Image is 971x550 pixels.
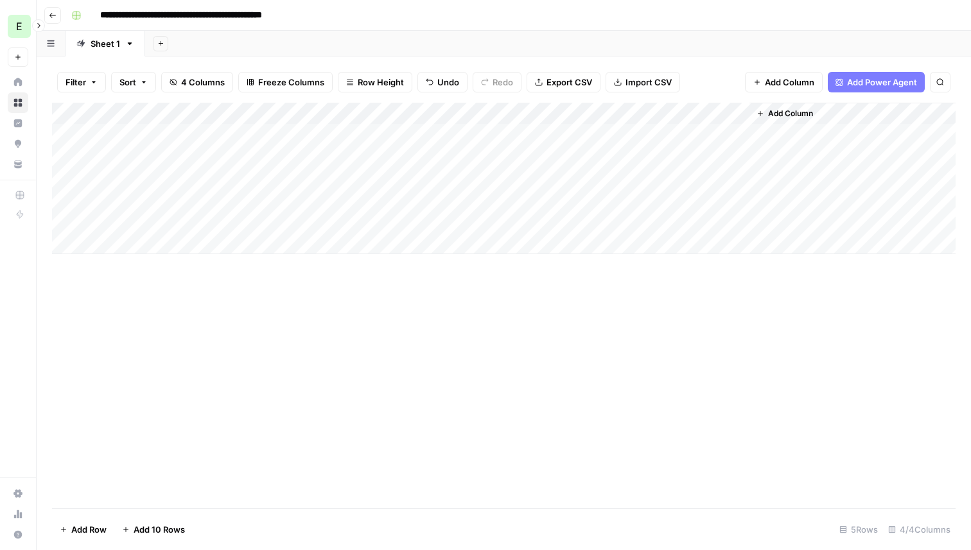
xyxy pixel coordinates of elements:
button: Add Column [751,105,818,122]
button: Undo [417,72,468,92]
a: Opportunities [8,133,28,154]
button: Add 10 Rows [114,519,193,540]
div: 5 Rows [834,519,883,540]
span: Add Power Agent [847,76,917,89]
button: Freeze Columns [238,72,333,92]
button: Import CSV [606,72,680,92]
button: Add Column [745,72,823,92]
button: Row Height [338,72,412,92]
a: Sheet 1 [66,31,145,56]
span: Add Column [768,108,813,119]
button: Help + Support [8,524,28,545]
span: Export CSV [547,76,592,89]
span: Freeze Columns [258,76,324,89]
span: E [16,19,22,34]
button: Add Row [52,519,114,540]
span: Add 10 Rows [134,523,185,536]
a: Your Data [8,154,28,175]
div: Sheet 1 [91,37,120,50]
div: 4/4 Columns [883,519,956,540]
button: Add Power Agent [828,72,925,92]
button: Workspace: Eoin's Sandbox Workspace [8,10,28,42]
a: Browse [8,92,28,113]
button: Redo [473,72,521,92]
span: Undo [437,76,459,89]
a: Home [8,72,28,92]
button: Export CSV [527,72,600,92]
span: Sort [119,76,136,89]
button: Sort [111,72,156,92]
a: Settings [8,483,28,504]
span: Add Row [71,523,107,536]
a: Insights [8,113,28,133]
a: Usage [8,504,28,524]
span: Redo [493,76,513,89]
span: Import CSV [625,76,672,89]
span: Add Column [765,76,814,89]
button: 4 Columns [161,72,233,92]
span: Filter [66,76,86,89]
span: 4 Columns [181,76,225,89]
button: Filter [57,72,106,92]
span: Row Height [358,76,404,89]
